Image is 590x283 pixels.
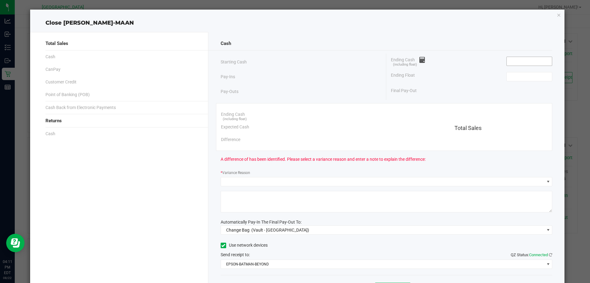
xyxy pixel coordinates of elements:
span: Automatically Pay-In The Final Pay-Out To: [221,220,301,224]
span: Difference [221,136,240,143]
span: Cash [45,131,55,137]
span: QZ Status: [511,253,552,257]
span: Connected [529,253,548,257]
span: (including float) [223,117,247,122]
span: Send receipt to: [221,252,250,257]
span: Change Bag [226,228,250,232]
span: Cash [45,54,55,60]
span: Starting Cash [221,59,247,65]
span: Cash [221,40,231,47]
div: Close [PERSON_NAME]-MAAN [30,19,565,27]
span: Point of Banking (POB) [45,91,90,98]
label: Use network devices [221,242,268,249]
span: Customer Credit [45,79,77,85]
iframe: Resource center [6,234,25,252]
span: Pay-Ins [221,74,235,80]
span: Ending Float [391,72,415,81]
span: Total Sales [454,125,482,131]
span: Pay-Outs [221,88,238,95]
span: (Vault - [GEOGRAPHIC_DATA]) [251,228,309,232]
span: Ending Cash [391,57,425,66]
span: Expected Cash [221,124,249,130]
div: Returns [45,114,196,127]
span: Final Pay-Out [391,87,417,94]
span: Cash Back from Electronic Payments [45,104,116,111]
span: EPSON-BATMAN-BEYOND [221,260,545,269]
span: CanPay [45,66,61,73]
span: (including float) [393,62,417,67]
span: Total Sales [45,40,68,47]
span: Ending Cash [221,111,245,118]
label: Variance Reason [221,170,250,176]
span: A difference of has been identified. Please select a variance reason and enter a note to explain ... [221,156,426,163]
